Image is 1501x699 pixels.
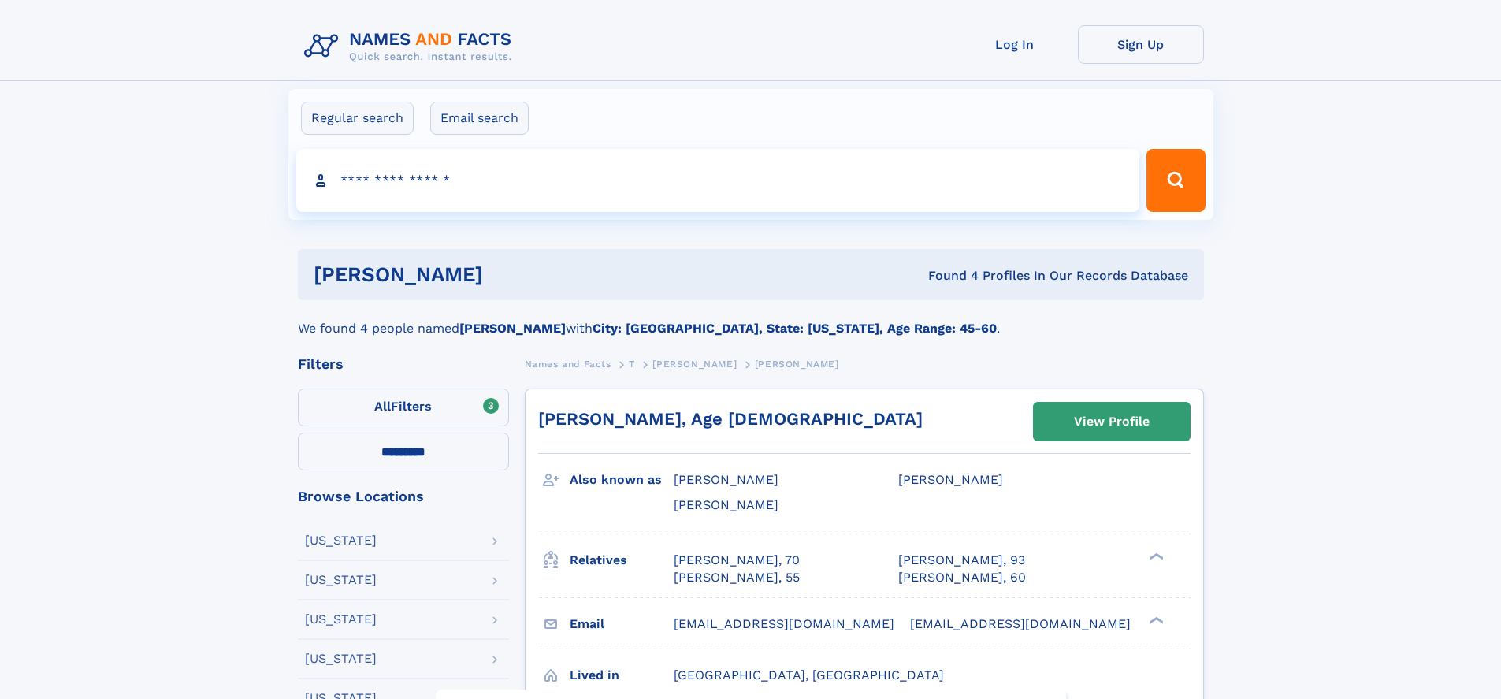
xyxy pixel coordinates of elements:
div: [US_STATE] [305,653,377,665]
div: [US_STATE] [305,613,377,626]
a: T [629,354,635,374]
div: [US_STATE] [305,534,377,547]
span: [PERSON_NAME] [652,359,737,370]
label: Regular search [301,102,414,135]
a: [PERSON_NAME], 60 [898,569,1026,586]
div: Browse Locations [298,489,509,504]
div: ❯ [1146,551,1165,561]
b: City: [GEOGRAPHIC_DATA], State: [US_STATE], Age Range: 45-60 [593,321,997,336]
h3: Relatives [570,547,674,574]
h1: [PERSON_NAME] [314,265,706,284]
span: [PERSON_NAME] [755,359,839,370]
label: Email search [430,102,529,135]
input: search input [296,149,1140,212]
span: [GEOGRAPHIC_DATA], [GEOGRAPHIC_DATA] [674,667,944,682]
span: All [374,399,391,414]
img: Logo Names and Facts [298,25,525,68]
a: [PERSON_NAME], 70 [674,552,800,569]
span: T [629,359,635,370]
a: Sign Up [1078,25,1204,64]
a: [PERSON_NAME], 55 [674,569,800,586]
span: [PERSON_NAME] [898,472,1003,487]
a: View Profile [1034,403,1190,441]
h3: Also known as [570,467,674,493]
div: Found 4 Profiles In Our Records Database [705,267,1188,284]
a: [PERSON_NAME], 93 [898,552,1025,569]
h3: Email [570,611,674,638]
div: Filters [298,357,509,371]
div: View Profile [1074,403,1150,440]
div: We found 4 people named with . [298,300,1204,338]
h3: Lived in [570,662,674,689]
div: [US_STATE] [305,574,377,586]
a: Names and Facts [525,354,611,374]
b: [PERSON_NAME] [459,321,566,336]
a: [PERSON_NAME] [652,354,737,374]
a: [PERSON_NAME], Age [DEMOGRAPHIC_DATA] [538,409,923,429]
label: Filters [298,389,509,426]
div: ❯ [1146,615,1165,625]
a: Log In [952,25,1078,64]
span: [EMAIL_ADDRESS][DOMAIN_NAME] [910,616,1131,631]
span: [PERSON_NAME] [674,497,778,512]
button: Search Button [1146,149,1205,212]
span: [PERSON_NAME] [674,472,778,487]
span: [EMAIL_ADDRESS][DOMAIN_NAME] [674,616,894,631]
